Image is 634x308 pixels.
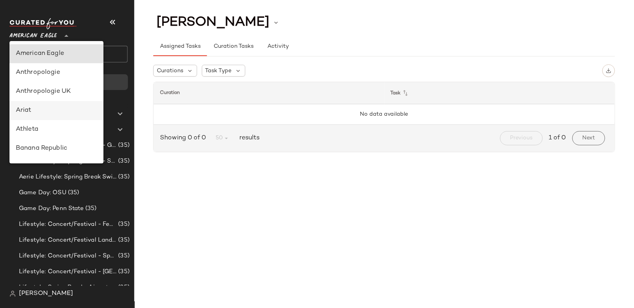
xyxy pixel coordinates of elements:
span: (35) [117,220,130,229]
span: Aerie Lifestyle: Spring Break Swimsuits Landing Page [19,173,117,182]
div: undefined-list [9,41,103,163]
span: Game Day: OSU [19,188,66,197]
span: (35) [117,283,130,292]
span: Game Day: Penn State [19,204,84,213]
div: Bloomingdales [16,163,97,172]
span: [PERSON_NAME] [156,15,269,30]
span: [PERSON_NAME] [19,289,73,299]
span: Lifestyle: Concert/Festival - Sporty [19,252,117,261]
span: (35) [66,188,79,197]
span: Activity [267,43,289,50]
span: Curation Tasks [213,43,254,50]
span: Task Type [205,67,232,75]
span: Lifestyle: Concert/Festival - [GEOGRAPHIC_DATA] [19,267,117,276]
div: American Eagle [16,49,97,58]
span: (35) [117,267,130,276]
span: Next [582,135,595,141]
th: Curation [154,82,384,104]
th: Task [384,82,615,104]
span: American Eagle [9,27,57,41]
img: svg%3e [9,291,16,297]
button: Next [572,131,605,145]
span: Lifestyle: Spring Break- Airport Style [19,283,117,292]
span: (35) [117,157,130,166]
div: Anthropologie [16,68,97,77]
span: (35) [117,141,130,150]
img: svg%3e [606,68,611,73]
span: (35) [117,252,130,261]
span: (35) [84,204,97,213]
img: cfy_white_logo.C9jOOHJF.svg [9,18,77,29]
div: Anthropologie UK [16,87,97,96]
span: Assigned Tasks [160,43,201,50]
span: (35) [117,236,130,245]
span: Curations [157,67,183,75]
span: 1 of 0 [549,133,566,143]
span: results [236,133,260,143]
span: (35) [117,173,130,182]
div: Banana Republic [16,144,97,153]
span: Lifestyle: Concert/Festival - Femme [19,220,117,229]
span: Showing 0 of 0 [160,133,209,143]
span: Lifestyle: Concert/Festival Landing Page [19,236,117,245]
td: No data available [154,104,615,125]
div: Ariat [16,106,97,115]
div: Athleta [16,125,97,134]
